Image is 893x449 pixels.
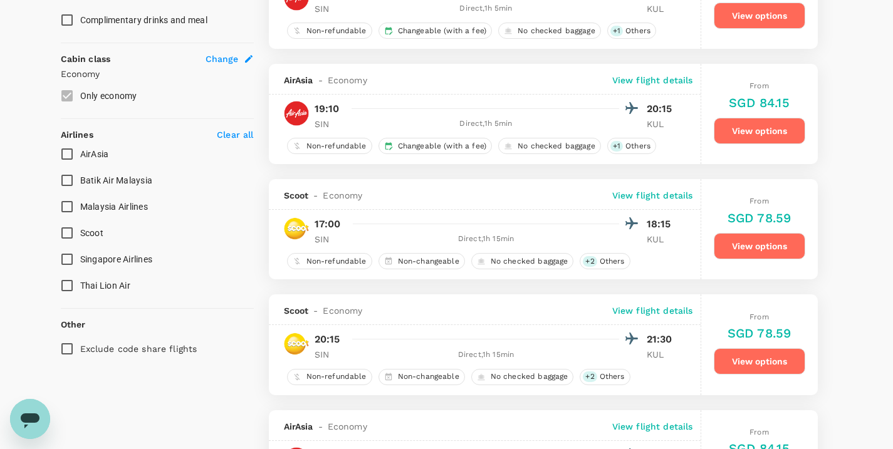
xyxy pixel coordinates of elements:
span: Non-refundable [301,141,372,152]
p: SIN [315,118,346,130]
span: From [749,312,769,321]
span: No checked baggage [486,256,573,267]
p: 21:30 [647,332,678,347]
span: Non-refundable [301,371,372,382]
span: No checked baggage [513,141,600,152]
span: Scoot [284,189,309,202]
p: KUL [647,233,678,245]
span: From [749,428,769,436]
span: From [749,81,769,90]
span: + 1 [610,26,623,36]
span: Change [206,53,239,65]
span: AirAsia [284,74,313,86]
span: Economy [328,74,367,86]
p: View flight details [612,74,693,86]
span: + 1 [610,141,623,152]
p: 18:15 [647,217,678,232]
span: Others [595,256,630,267]
span: Changeable (with a fee) [393,141,491,152]
p: View flight details [612,420,693,433]
div: No checked baggage [498,138,601,154]
span: Economy [323,189,362,202]
div: Direct , 1h 15min [353,349,619,361]
span: Changeable (with a fee) [393,26,491,36]
img: TR [284,216,309,241]
div: No checked baggage [471,369,574,385]
span: AirAsia [80,149,109,159]
span: Scoot [80,228,103,238]
img: TR [284,331,309,356]
div: Direct , 1h 5min [353,3,619,15]
h6: SGD 78.59 [728,208,791,228]
div: +1Others [607,138,656,154]
span: Non-refundable [301,26,372,36]
span: Complimentary drinks and meal [80,15,207,25]
p: KUL [647,3,678,15]
span: No checked baggage [513,26,600,36]
span: Others [620,141,655,152]
span: Batik Air Malaysia [80,175,153,185]
span: AirAsia [284,420,313,433]
img: AK [284,101,309,126]
p: Clear all [217,128,253,141]
div: Direct , 1h 5min [353,118,619,130]
button: View options [714,233,805,259]
p: Economy [61,68,254,80]
span: Non-changeable [393,256,464,267]
div: Changeable (with a fee) [379,138,492,154]
button: View options [714,3,805,29]
div: Non-refundable [287,23,372,39]
span: Economy [328,420,367,433]
p: SIN [315,3,346,15]
p: 17:00 [315,217,341,232]
div: Non-refundable [287,138,372,154]
p: View flight details [612,304,693,317]
p: 20:15 [315,332,340,347]
span: Economy [323,304,362,317]
span: From [749,197,769,205]
strong: Cabin class [61,54,111,64]
div: No checked baggage [471,253,574,269]
span: - [313,420,328,433]
button: View options [714,118,805,144]
span: Scoot [284,304,309,317]
div: +1Others [607,23,656,39]
p: View flight details [612,189,693,202]
div: Non-changeable [379,253,465,269]
p: Exclude code share flights [80,343,197,355]
p: 20:15 [647,101,678,116]
span: - [308,189,323,202]
div: Direct , 1h 15min [353,233,619,245]
span: Non-refundable [301,256,372,267]
span: - [313,74,328,86]
p: 19:10 [315,101,340,116]
h6: SGD 78.59 [728,323,791,343]
div: +2Others [580,369,630,385]
p: KUL [647,348,678,361]
p: SIN [315,233,346,245]
div: Non-changeable [379,369,465,385]
span: Others [620,26,655,36]
span: Thai Lion Air [80,281,130,291]
div: Non-refundable [287,253,372,269]
div: Changeable (with a fee) [379,23,492,39]
span: + 2 [583,371,597,382]
strong: Airlines [61,130,93,140]
span: Only economy [80,91,137,101]
p: KUL [647,118,678,130]
p: Other [61,318,86,331]
span: Singapore Airlines [80,254,153,264]
button: View options [714,348,805,374]
span: + 2 [583,256,597,267]
span: No checked baggage [486,371,573,382]
span: Others [595,371,630,382]
span: - [308,304,323,317]
p: SIN [315,348,346,361]
div: Non-refundable [287,369,372,385]
span: Non-changeable [393,371,464,382]
iframe: Button to launch messaging window [10,399,50,439]
span: Malaysia Airlines [80,202,148,212]
div: No checked baggage [498,23,601,39]
h6: SGD 84.15 [729,93,789,113]
div: +2Others [580,253,630,269]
